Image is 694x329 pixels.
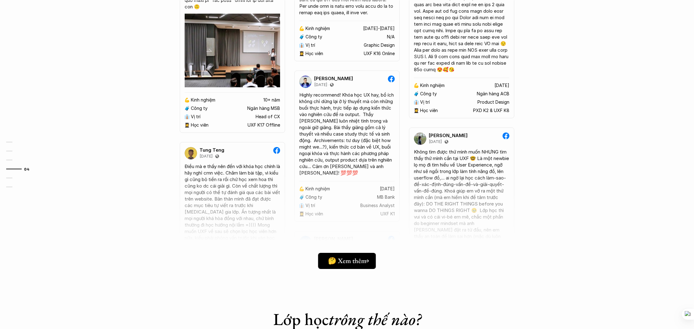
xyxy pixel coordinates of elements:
p: Kinh nghiệm [305,26,330,31]
p: Tung Teng [200,147,224,153]
p: [DATE]-[DATE] [363,26,395,31]
h5: 🤔 Xem thêm [328,257,366,265]
p: [PERSON_NAME] [429,133,468,138]
strong: 02 [15,149,20,153]
p: 👔 [414,100,419,105]
p: Product Design [477,100,509,105]
p: PXD K2 & UXF K8 [473,108,509,113]
p: Vị trí [420,100,430,105]
p: 10+ năm [263,97,280,103]
strong: 04 [24,167,29,171]
p: 👩‍🎓 [299,51,304,56]
p: Học viên [420,108,438,113]
strong: 03 [15,158,20,162]
div: Điều mà e thấy nên đến với khóa học chính là hãy nghỉ cmn việc. Chăm làm bài tập, vì kiểu gì cũng... [185,163,280,248]
p: Kinh nghiệm [420,83,445,88]
strong: 06 [15,185,20,189]
p: 👔 [299,43,304,48]
p: Kinh nghiệm [191,97,215,103]
p: Graphic Design [364,43,395,48]
div: Highly recommend! Khóa học UX hay, bổ ích không chỉ dừng lại ở lý thuyết mà còn những buổi thực h... [299,92,395,176]
div: Không tìm được thứ mình muốn NHƯNG tìm thấy thứ mình cần tại UXF 🤓 Là một newbie lọ mọ đi tìm hiể... [414,149,509,285]
p: 💪 [299,26,304,31]
p: Học viên [191,123,209,128]
p: [DATE] [314,82,327,87]
p: 💪 [414,83,419,88]
p: Công ty [420,91,437,97]
p: UXF K17 Offline [248,123,280,128]
p: [DATE] [494,83,509,88]
p: Head of CX [256,114,280,119]
a: [PERSON_NAME][DATE]Highly recommend! Khóa học UX hay, bổ ích không chỉ dừng lại ở lý thuyết mà cò... [294,71,400,222]
p: Vị trí [191,114,200,119]
p: 👩‍🎓 [184,123,190,128]
p: Học viên [305,51,323,56]
p: Công ty [305,34,322,40]
p: 💪 [184,97,190,103]
p: Ngân hàng MSB [247,106,280,111]
p: N/A [387,34,395,40]
p: UXF K16 Online [364,51,395,56]
strong: 05 [15,176,20,180]
p: Vị trí [305,43,315,48]
p: [DATE] [200,154,213,159]
a: 🤔 Xem thêm [318,253,376,269]
a: Tung Teng[DATE]Điều mà e thấy nên đến với khóa học chính là hãy nghỉ cmn việc. Chăm làm bài tập, ... [180,142,285,293]
p: 🧳 [299,34,304,40]
p: 👩‍🎓 [414,108,419,113]
p: 👔 [184,114,190,119]
p: 🧳 [184,106,190,111]
p: 🧳 [414,91,419,97]
strong: 01 [15,140,20,144]
p: Ngân hàng ACB [477,91,509,97]
p: [PERSON_NAME] [314,76,353,81]
p: [DATE] [429,139,442,144]
a: 04 [6,165,36,173]
p: Công ty [191,106,208,111]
